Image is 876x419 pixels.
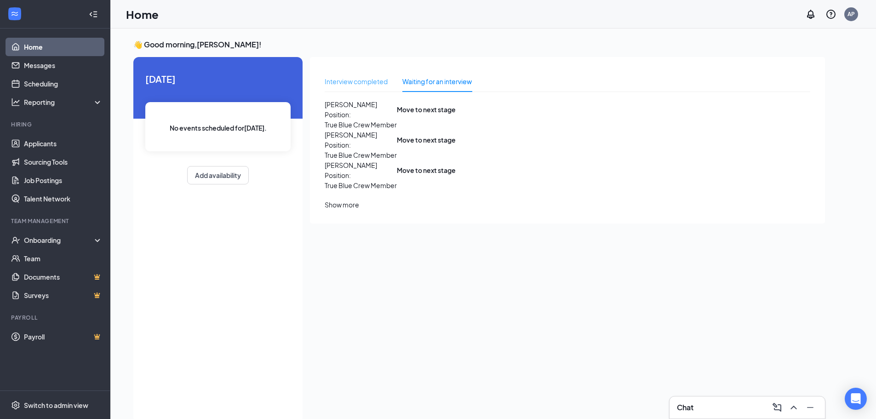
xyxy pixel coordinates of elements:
p: Position: [325,109,397,120]
button: Move to next stage [397,130,456,149]
div: AP [847,10,855,18]
svg: WorkstreamLogo [10,9,19,18]
a: SurveysCrown [24,286,103,304]
span: [PERSON_NAME] [325,99,397,109]
h3: Chat [677,402,693,413]
svg: ChevronUp [788,402,799,413]
a: Scheduling [24,75,103,93]
span: [PERSON_NAME] [325,160,397,170]
a: DocumentsCrown [24,268,103,286]
svg: QuestionInfo [825,9,836,20]
a: Job Postings [24,171,103,189]
button: Move to next stage [397,99,456,119]
button: ChevronUp [786,400,801,415]
div: Interview completed [325,76,388,86]
div: Team Management [11,217,101,225]
svg: Settings [11,401,20,410]
svg: ComposeMessage [772,402,783,413]
a: Talent Network [24,189,103,208]
button: Minimize [803,400,818,415]
div: Onboarding [24,235,95,245]
a: Applicants [24,134,103,153]
button: Move to next stage [397,160,456,180]
svg: Collapse [89,10,98,19]
p: True Blue Crew Member [325,150,397,160]
svg: Analysis [11,98,20,107]
h3: 👋 Good morning, [PERSON_NAME] ! [133,40,825,50]
svg: Notifications [805,9,816,20]
a: Team [24,249,103,268]
div: Show more [325,200,359,210]
p: Position: [325,140,397,150]
button: Add availability [187,166,249,184]
div: Open Intercom Messenger [845,388,867,410]
div: Payroll [11,314,101,321]
span: No events scheduled for [DATE] . [170,123,267,133]
span: [PERSON_NAME] [325,130,397,140]
a: Messages [24,56,103,75]
h1: Home [126,6,159,22]
p: Position: [325,170,397,180]
svg: Minimize [805,402,816,413]
p: True Blue Crew Member [325,180,397,190]
div: Reporting [24,98,103,107]
div: Waiting for an interview [402,76,472,86]
p: True Blue Crew Member [325,120,397,130]
svg: UserCheck [11,235,20,245]
div: Hiring [11,121,101,128]
a: Sourcing Tools [24,153,103,171]
span: [DATE] [145,72,291,86]
a: PayrollCrown [24,327,103,346]
a: Home [24,38,103,56]
div: Switch to admin view [24,401,88,410]
button: ComposeMessage [770,400,784,415]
